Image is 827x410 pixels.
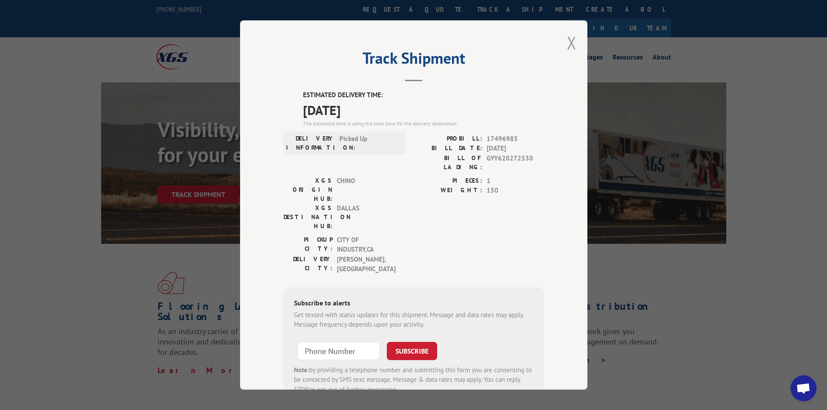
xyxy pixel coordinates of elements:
[567,31,577,54] button: Close modal
[487,144,544,154] span: [DATE]
[487,154,544,172] span: GYY620272530
[337,235,395,255] span: CITY OF INDUSTRY , CA
[297,342,380,360] input: Phone Number
[294,298,534,310] div: Subscribe to alerts
[487,186,544,196] span: 150
[414,144,482,154] label: BILL DATE:
[337,176,395,203] span: CHINO
[283,176,333,203] label: XGS ORIGIN HUB:
[414,134,482,144] label: PROBILL:
[283,203,333,231] label: XGS DESTINATION HUB:
[487,176,544,186] span: 1
[283,52,544,69] h2: Track Shipment
[294,365,534,395] div: by providing a telephone number and submitting this form you are consenting to be contacted by SM...
[337,255,395,274] span: [PERSON_NAME] , [GEOGRAPHIC_DATA]
[339,134,398,152] span: Picked Up
[303,100,544,120] span: [DATE]
[487,134,544,144] span: 17496985
[414,154,482,172] label: BILL OF LADING:
[283,255,333,274] label: DELIVERY CITY:
[791,375,817,401] a: Open chat
[283,235,333,255] label: PICKUP CITY:
[303,90,544,100] label: ESTIMATED DELIVERY TIME:
[387,342,437,360] button: SUBSCRIBE
[303,120,544,128] div: The estimated time is using the time zone for the delivery destination.
[294,366,309,374] strong: Note:
[337,203,395,231] span: DALLAS
[414,186,482,196] label: WEIGHT:
[414,176,482,186] label: PIECES:
[286,134,335,152] label: DELIVERY INFORMATION:
[294,310,534,330] div: Get texted with status updates for this shipment. Message and data rates may apply. Message frequ...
